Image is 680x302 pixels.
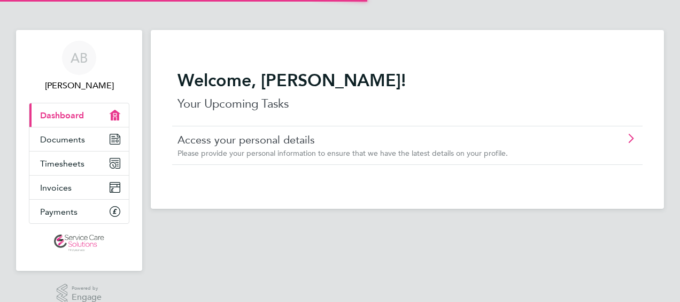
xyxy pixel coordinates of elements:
[177,148,508,158] span: Please provide your personal information to ensure that we have the latest details on your profile.
[29,176,129,199] a: Invoices
[29,41,129,92] a: AB[PERSON_NAME]
[29,200,129,223] a: Payments
[54,235,104,252] img: servicecare-logo-retina.png
[40,158,84,169] span: Timesheets
[177,70,637,91] h2: Welcome, [PERSON_NAME]!
[177,95,637,112] p: Your Upcoming Tasks
[40,183,72,193] span: Invoices
[40,207,78,217] span: Payments
[29,235,129,252] a: Go to home page
[72,284,102,293] span: Powered by
[71,51,88,65] span: AB
[29,127,129,151] a: Documents
[16,30,142,271] nav: Main navigation
[29,79,129,92] span: Andrew Buckley
[29,152,129,175] a: Timesheets
[40,110,84,120] span: Dashboard
[29,103,129,127] a: Dashboard
[177,133,577,147] a: Access your personal details
[72,293,102,302] span: Engage
[40,134,85,145] span: Documents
